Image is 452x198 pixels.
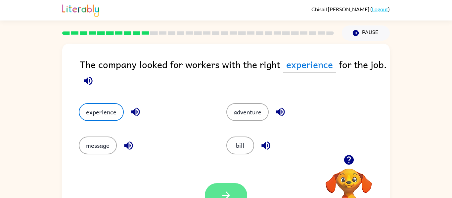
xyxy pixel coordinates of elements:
span: experience [283,57,336,72]
button: message [79,137,117,154]
button: adventure [226,103,269,121]
a: Logout [372,6,388,12]
button: experience [79,103,124,121]
button: bill [226,137,254,154]
img: Literably [62,3,99,17]
div: The company looked for workers with the right for the job. [80,57,390,90]
button: Pause [342,25,390,41]
div: ( ) [311,6,390,12]
span: Chisail [PERSON_NAME] [311,6,370,12]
